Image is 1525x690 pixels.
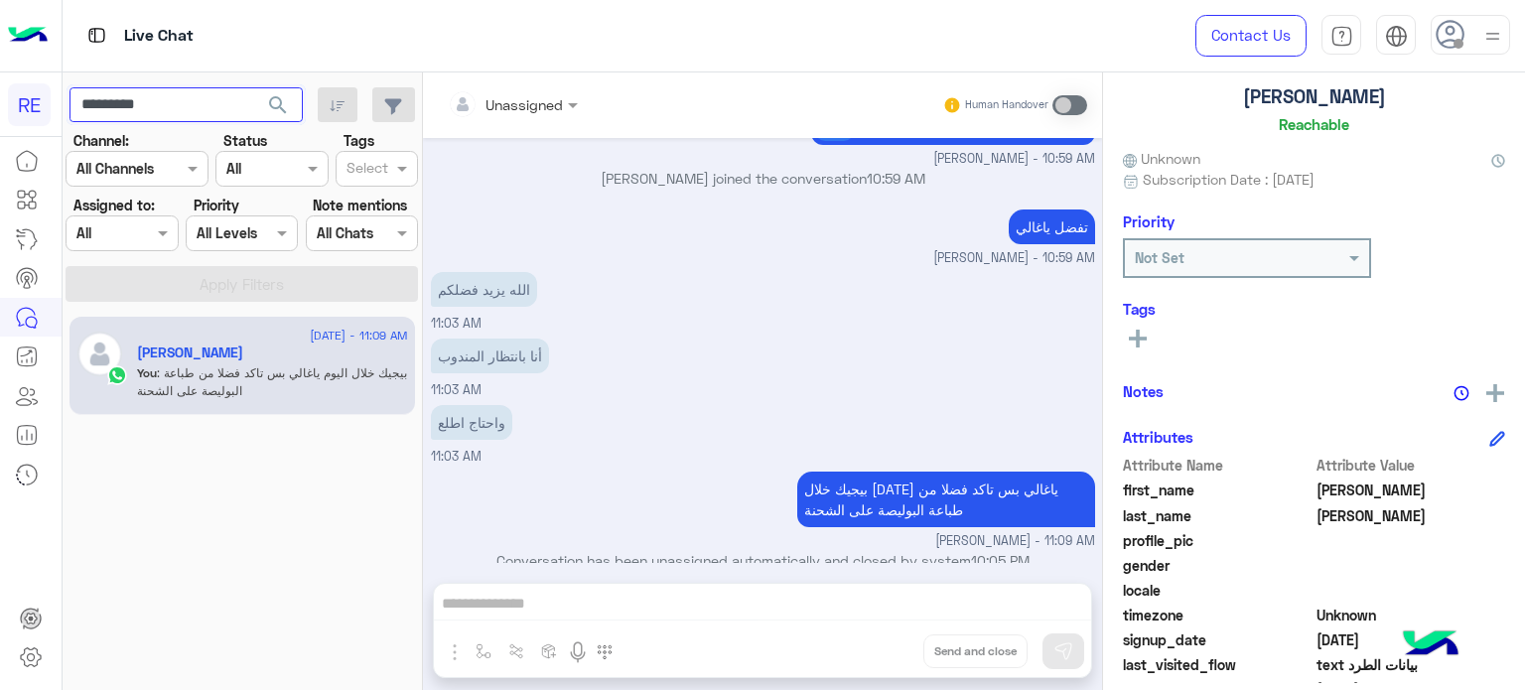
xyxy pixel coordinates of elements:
[1321,15,1361,57] a: tab
[266,93,290,117] span: search
[124,23,194,50] p: Live Chat
[1317,605,1506,625] span: Unknown
[1317,505,1506,526] span: Ali
[867,170,925,187] span: 10:59 AM
[137,345,243,361] h5: Ibrahim Ali
[431,272,537,307] p: 1/9/2025, 11:03 AM
[344,157,388,183] div: Select
[1123,555,1313,576] span: gender
[73,195,155,215] label: Assigned to:
[1317,480,1506,500] span: Ibrahim
[965,97,1048,113] small: Human Handover
[1123,212,1175,230] h6: Priority
[73,130,129,151] label: Channel:
[1123,505,1313,526] span: last_name
[1243,85,1386,108] h5: [PERSON_NAME]
[797,472,1095,527] p: 1/9/2025, 11:09 AM
[923,634,1028,668] button: Send and close
[8,15,48,57] img: Logo
[8,83,51,126] div: RE
[1396,611,1465,680] img: hulul-logo.png
[1123,382,1164,400] h6: Notes
[137,365,157,380] span: You
[1123,530,1313,551] span: profile_pic
[1123,300,1505,318] h6: Tags
[1385,25,1408,48] img: tab
[1123,455,1313,476] span: Attribute Name
[1486,384,1504,402] img: add
[431,339,549,373] p: 1/9/2025, 11:03 AM
[935,532,1095,551] span: [PERSON_NAME] - 11:09 AM
[1195,15,1307,57] a: Contact Us
[1317,654,1506,675] span: بيانات الطرد text
[1143,169,1315,190] span: Subscription Date : [DATE]
[1317,555,1506,576] span: null
[1123,580,1313,601] span: locale
[194,195,239,215] label: Priority
[1123,148,1200,169] span: Unknown
[1279,115,1349,133] h6: Reachable
[933,150,1095,169] span: [PERSON_NAME] - 10:59 AM
[66,266,418,302] button: Apply Filters
[1123,654,1313,675] span: last_visited_flow
[431,449,482,464] span: 11:03 AM
[254,87,303,130] button: search
[431,316,482,331] span: 11:03 AM
[344,130,374,151] label: Tags
[1123,605,1313,625] span: timezone
[1123,480,1313,500] span: first_name
[431,550,1095,571] p: Conversation has been unassigned automatically and closed by system
[77,332,122,376] img: defaultAdmin.png
[1330,25,1353,48] img: tab
[431,382,482,397] span: 11:03 AM
[1454,385,1469,401] img: notes
[1317,580,1506,601] span: null
[1123,428,1193,446] h6: Attributes
[1317,455,1506,476] span: Attribute Value
[1317,629,1506,650] span: 2025-08-31T16:51:11.344Z
[1009,209,1095,244] p: 1/9/2025, 10:59 AM
[431,405,512,440] p: 1/9/2025, 11:03 AM
[223,130,267,151] label: Status
[84,23,109,48] img: tab
[137,365,407,398] span: بيجيك خلال اليوم ياغالي بس تاكد فضلا من طباعة البوليصة على الشحنة
[310,327,407,345] span: [DATE] - 11:09 AM
[431,168,1095,189] p: [PERSON_NAME] joined the conversation
[933,249,1095,268] span: [PERSON_NAME] - 10:59 AM
[107,365,127,385] img: WhatsApp
[313,195,407,215] label: Note mentions
[971,552,1030,569] span: 10:05 PM
[1480,24,1505,49] img: profile
[1123,629,1313,650] span: signup_date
